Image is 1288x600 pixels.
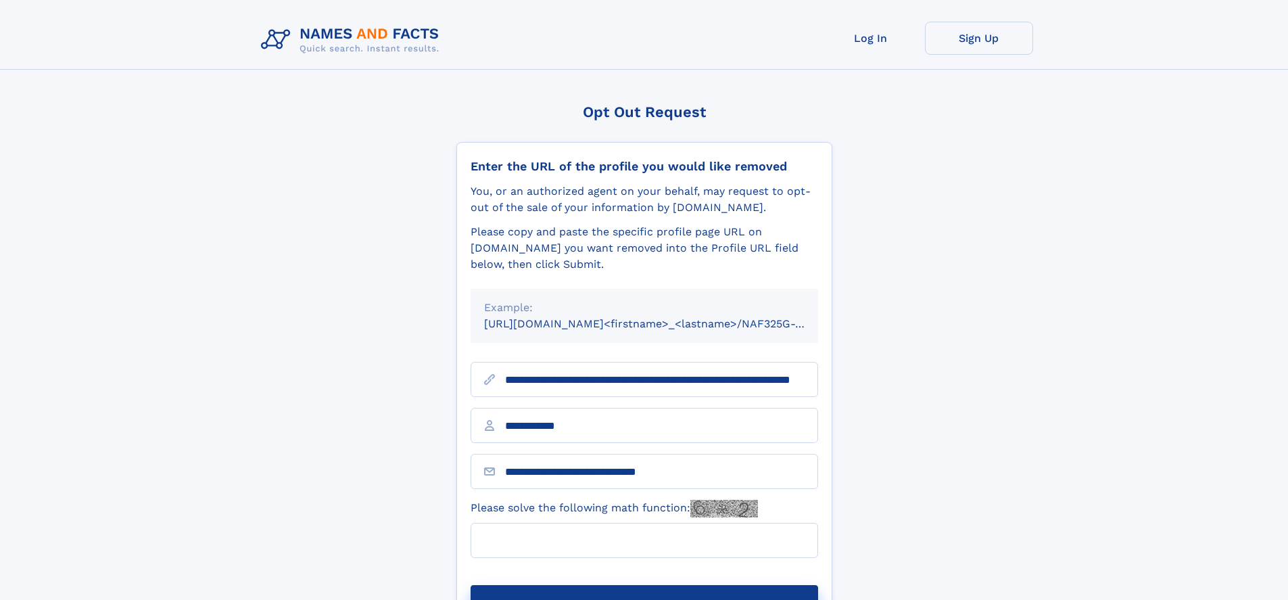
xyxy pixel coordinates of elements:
div: Example: [484,300,805,316]
div: Enter the URL of the profile you would like removed [471,159,818,174]
label: Please solve the following math function: [471,500,758,517]
small: [URL][DOMAIN_NAME]<firstname>_<lastname>/NAF325G-xxxxxxxx [484,317,844,330]
img: Logo Names and Facts [256,22,450,58]
div: You, or an authorized agent on your behalf, may request to opt-out of the sale of your informatio... [471,183,818,216]
a: Sign Up [925,22,1033,55]
a: Log In [817,22,925,55]
div: Please copy and paste the specific profile page URL on [DOMAIN_NAME] you want removed into the Pr... [471,224,818,273]
div: Opt Out Request [456,103,832,120]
